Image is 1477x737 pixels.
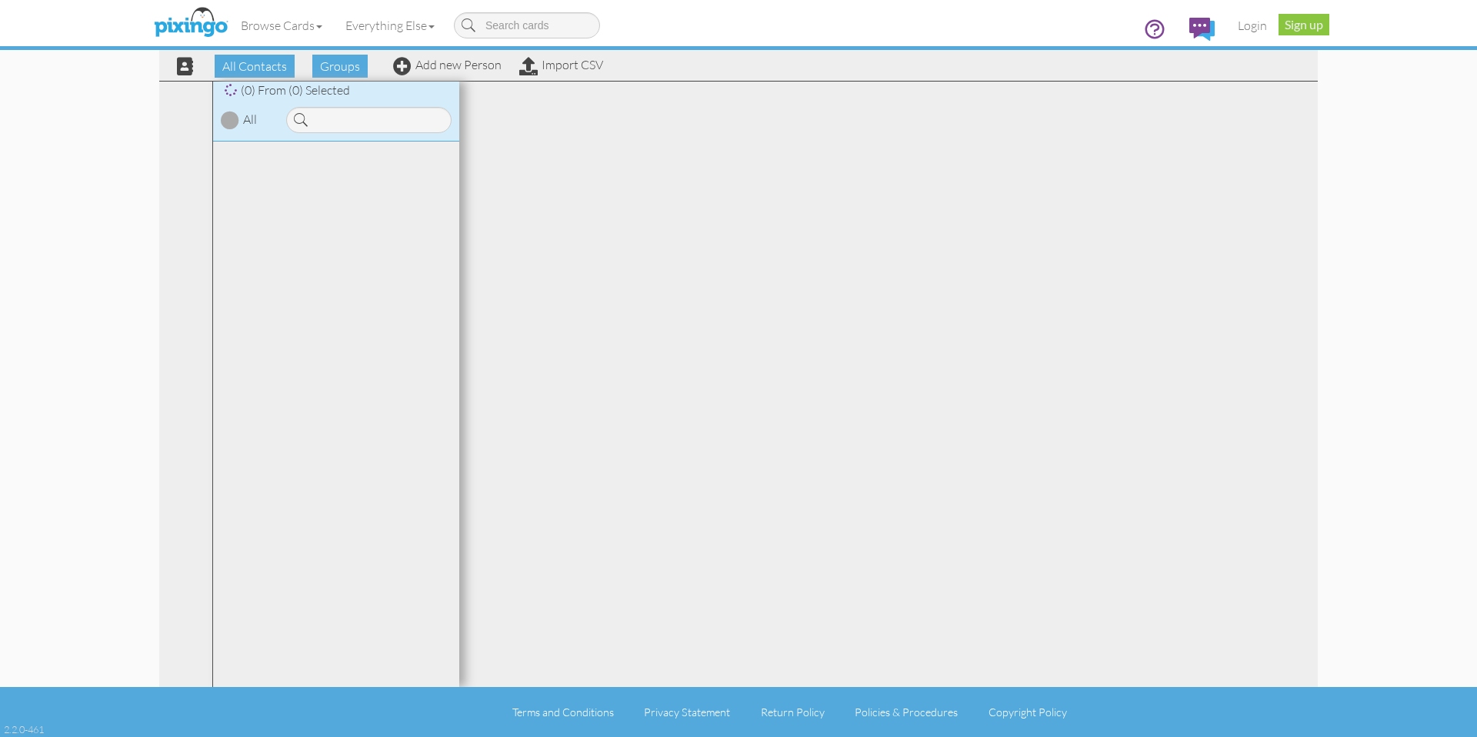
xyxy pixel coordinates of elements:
[243,111,257,128] div: All
[512,705,614,719] a: Terms and Conditions
[1279,14,1329,35] a: Sign up
[454,12,600,38] input: Search cards
[229,6,334,45] a: Browse Cards
[4,722,44,736] div: 2.2.0-461
[288,82,350,98] span: (0) Selected
[312,55,368,78] span: Groups
[761,705,825,719] a: Return Policy
[1226,6,1279,45] a: Login
[150,4,232,42] img: pixingo logo
[519,57,603,72] a: Import CSV
[215,55,295,78] span: All Contacts
[989,705,1067,719] a: Copyright Policy
[393,57,502,72] a: Add new Person
[334,6,446,45] a: Everything Else
[855,705,958,719] a: Policies & Procedures
[644,705,730,719] a: Privacy Statement
[1189,18,1215,41] img: comments.svg
[213,82,459,99] div: (0) From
